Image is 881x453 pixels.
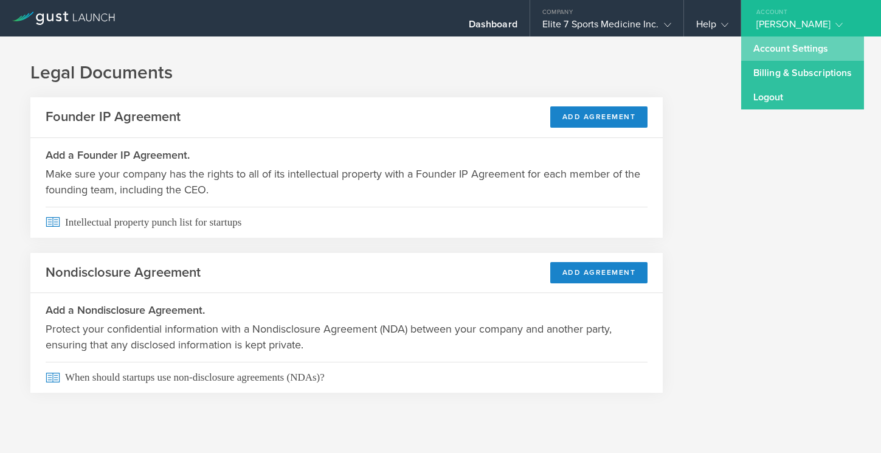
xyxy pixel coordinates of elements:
span: When should startups use non-disclosure agreements (NDAs)? [46,362,648,393]
div: Elite 7 Sports Medicine Inc. [542,18,671,36]
h1: Legal Documents [30,61,851,85]
span: Intellectual property punch list for startups [46,207,648,238]
iframe: Chat Widget [820,395,881,453]
a: Intellectual property punch list for startups [30,207,663,238]
button: Add Agreement [550,106,648,128]
p: Protect your confidential information with a Nondisclosure Agreement (NDA) between your company a... [46,321,648,353]
p: Make sure your company has the rights to all of its intellectual property with a Founder IP Agree... [46,166,648,198]
a: When should startups use non-disclosure agreements (NDAs)? [30,362,663,393]
div: [PERSON_NAME] [756,18,860,36]
div: Help [696,18,728,36]
h2: Nondisclosure Agreement [46,264,201,282]
div: Dashboard [469,18,517,36]
h3: Add a Nondisclosure Agreement. [46,302,648,318]
h2: Founder IP Agreement [46,108,181,126]
button: Add Agreement [550,262,648,283]
h3: Add a Founder IP Agreement. [46,147,648,163]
